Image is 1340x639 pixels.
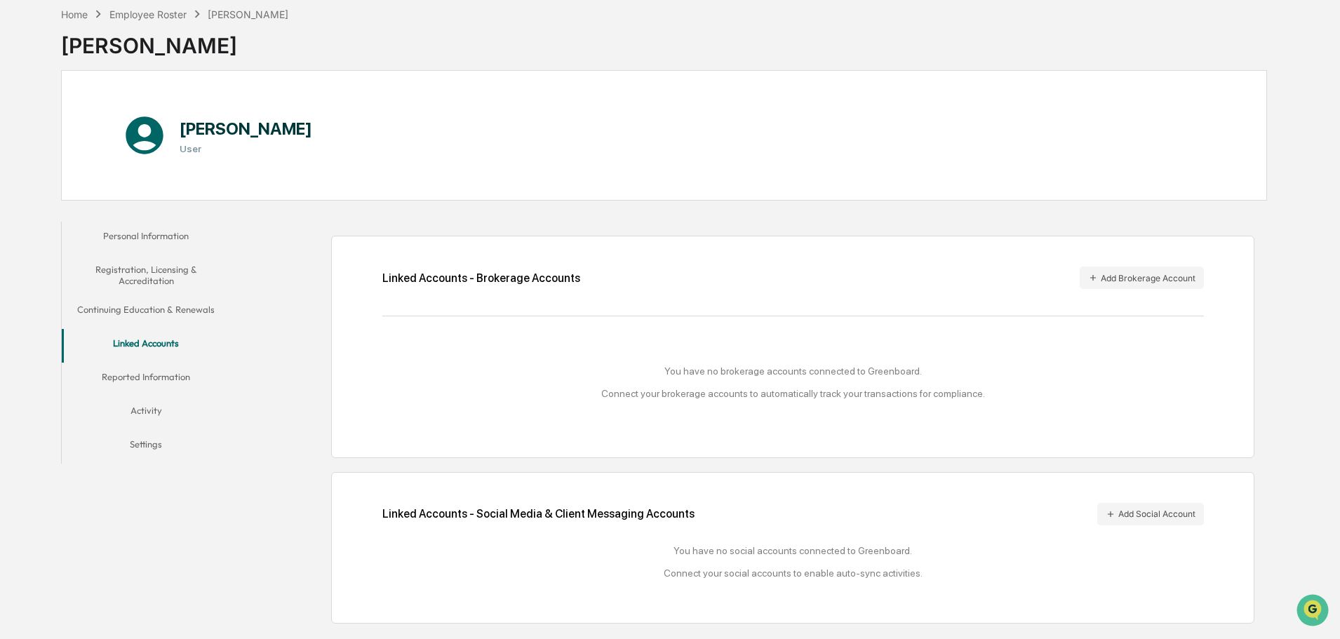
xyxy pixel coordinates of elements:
div: 🗄️ [102,178,113,189]
img: 1746055101610-c473b297-6a78-478c-a979-82029cc54cd1 [14,107,39,133]
h3: User [180,143,312,154]
a: 🖐️Preclearance [8,171,96,196]
div: We're available if you need us! [48,121,177,133]
div: Linked Accounts - Social Media & Client Messaging Accounts [382,503,1204,525]
p: How can we help? [14,29,255,52]
a: 🗄️Attestations [96,171,180,196]
div: Linked Accounts - Brokerage Accounts [382,271,580,285]
button: Linked Accounts [62,329,230,363]
div: secondary tabs example [62,222,230,464]
iframe: Open customer support [1295,593,1333,631]
button: Reported Information [62,363,230,396]
div: Employee Roster [109,8,187,20]
button: Settings [62,430,230,464]
span: Preclearance [28,177,91,191]
div: 🔎 [14,205,25,216]
button: Registration, Licensing & Accreditation [62,255,230,295]
span: Data Lookup [28,203,88,217]
button: Activity [62,396,230,430]
span: Pylon [140,238,170,248]
a: Powered byPylon [99,237,170,248]
button: Continuing Education & Renewals [62,295,230,329]
div: Home [61,8,88,20]
div: You have no brokerage accounts connected to Greenboard. Connect your brokerage accounts to automa... [382,365,1204,399]
button: Add Social Account [1097,503,1204,525]
div: [PERSON_NAME] [208,8,288,20]
button: Start new chat [239,112,255,128]
div: 🖐️ [14,178,25,189]
div: [PERSON_NAME] [61,22,288,58]
a: 🔎Data Lookup [8,198,94,223]
span: Attestations [116,177,174,191]
button: Add Brokerage Account [1080,267,1204,289]
div: You have no social accounts connected to Greenboard. Connect your social accounts to enable auto-... [382,545,1204,579]
div: Start new chat [48,107,230,121]
button: Personal Information [62,222,230,255]
h1: [PERSON_NAME] [180,119,312,139]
